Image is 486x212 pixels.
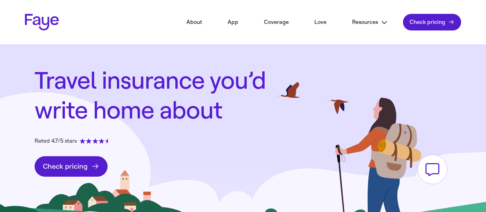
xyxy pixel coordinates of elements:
a: Check pricing [35,156,108,177]
a: Check pricing [403,14,461,30]
a: Love [304,15,337,30]
div: Rated 4.7/5 stars [35,137,111,145]
a: About [176,15,212,30]
a: App [217,15,249,30]
span: Check pricing [410,19,445,26]
h1: Travel insurance you’d write home about [35,66,278,126]
button: Resources [342,15,398,30]
a: Faye Logo [25,14,59,30]
span: Check pricing [43,162,88,171]
a: Coverage [254,15,299,30]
